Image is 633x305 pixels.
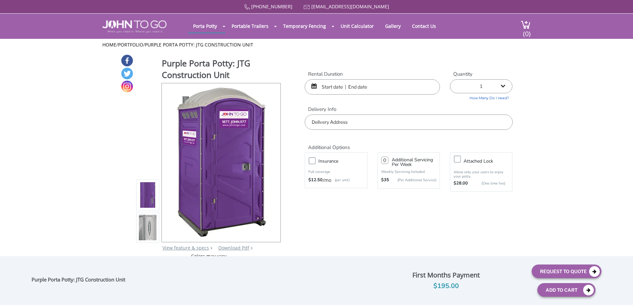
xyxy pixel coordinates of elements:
ul: / / [102,41,531,48]
div: $195.00 [366,281,526,291]
button: Add To Cart [537,283,595,297]
input: Start date | End date [305,79,440,95]
div: /mo [308,177,364,184]
img: Product [171,83,271,240]
a: Porta Potty [188,20,222,33]
h1: Purple Porta Potty: JTG Construction Unit [162,57,281,82]
a: Gallery [380,20,406,33]
img: Call [244,4,250,10]
img: chevron.png [251,247,253,250]
p: Full coverage [308,169,364,175]
strong: $12.50 [308,177,323,184]
a: Download Pdf [218,245,249,251]
h3: Insurance [318,157,370,165]
input: 0 [381,157,388,164]
p: Weekly Servicing Included [381,169,436,174]
a: [EMAIL_ADDRESS][DOMAIN_NAME] [311,3,389,10]
a: Contact Us [407,20,441,33]
div: First Months Payment [366,269,526,281]
h3: Additional Servicing Per Week [392,158,436,167]
img: JOHN to go [102,20,166,33]
div: Purple Porta Potty: JTG Construction Unit [32,276,129,285]
input: Delivery Address [305,114,512,130]
button: Request To Quote [532,265,601,278]
a: Portable Trailers [227,20,273,33]
a: Facebook [121,55,133,66]
strong: $35 [381,177,389,184]
img: cart a [521,20,531,29]
label: Delivery Info [305,106,512,113]
h2: Additional Options [305,136,512,151]
a: Twitter [121,68,133,79]
a: Instagram [121,81,133,92]
a: [PHONE_NUMBER] [251,3,292,10]
img: Product [139,117,157,273]
label: Rental Duration [305,71,440,78]
a: How Many Do I need? [450,93,512,101]
p: (per unit) [331,177,350,184]
a: View feature & specs [162,245,209,251]
h3: Attached lock [464,157,515,165]
p: {One time fee} [471,180,505,187]
p: Allow only your users to enjoy your potty. [454,170,509,179]
img: Mail [304,5,310,9]
div: Colors may vary [136,253,281,260]
span: (0) [523,24,531,38]
a: Home [102,41,116,48]
label: Quantity [450,71,512,78]
a: Temporary Fencing [278,20,331,33]
a: Portfolio [118,41,143,48]
img: right arrow icon [210,247,212,250]
a: Purple Porta Potty: JTG Construction Unit [145,41,253,48]
strong: $28.00 [454,180,468,187]
a: Unit Calculator [336,20,379,33]
p: (Per Additional Service) [389,178,436,183]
